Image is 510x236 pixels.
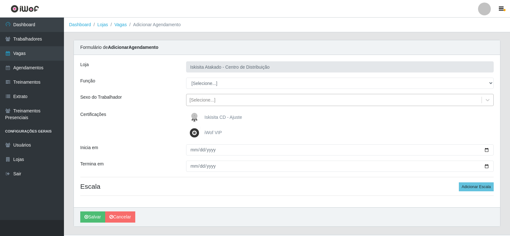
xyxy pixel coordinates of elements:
a: Vagas [114,22,127,27]
img: CoreUI Logo [11,5,39,13]
button: Adicionar Escala [459,182,494,191]
span: Iskisita CD - Ajuste [205,115,242,120]
label: Sexo do Trabalhador [80,94,122,101]
img: Iskisita CD - Ajuste [188,111,203,124]
span: iWof VIP [205,130,222,135]
label: Inicia em [80,144,98,151]
h4: Escala [80,182,494,190]
strong: Adicionar Agendamento [108,45,158,50]
a: Lojas [97,22,108,27]
img: iWof VIP [188,126,203,139]
label: Termina em [80,161,104,167]
label: Função [80,78,95,84]
input: 00/00/0000 [186,144,494,156]
a: Cancelar [105,211,135,223]
div: [Selecione...] [190,97,216,103]
label: Certificações [80,111,106,118]
a: Dashboard [69,22,91,27]
li: Adicionar Agendamento [127,21,181,28]
label: Loja [80,61,89,68]
nav: breadcrumb [64,18,510,32]
div: Formulário de [74,40,500,55]
button: Salvar [80,211,105,223]
input: 00/00/0000 [186,161,494,172]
